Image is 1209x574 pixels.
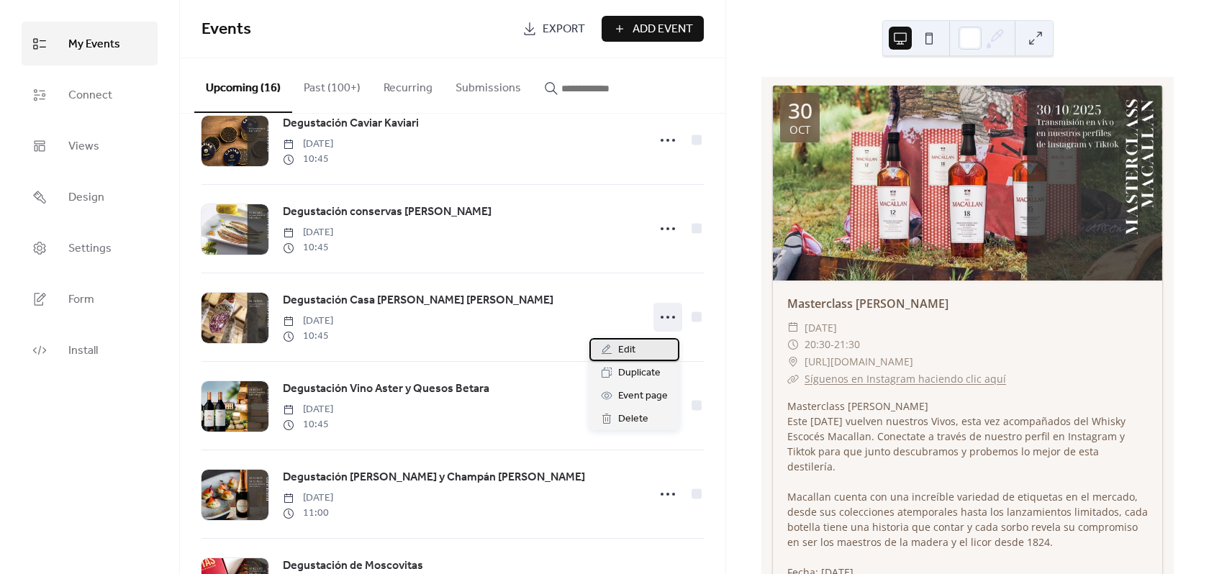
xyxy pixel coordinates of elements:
[68,340,98,362] span: Install
[283,240,333,255] span: 10:45
[283,152,333,167] span: 10:45
[22,175,158,219] a: Design
[22,277,158,321] a: Form
[633,21,693,38] span: Add Event
[283,468,585,487] a: Degustación [PERSON_NAME] y Champán [PERSON_NAME]
[283,137,333,152] span: [DATE]
[789,124,810,135] div: oct
[618,388,668,405] span: Event page
[283,203,492,222] a: Degustación conservas [PERSON_NAME]
[194,58,292,113] button: Upcoming (16)
[372,58,444,111] button: Recurring
[788,100,812,122] div: 30
[283,380,489,398] a: Degustación Vino Aster y Quesos Betara
[805,372,1006,386] a: Síguenos en Instagram haciendo clic aquí
[292,58,372,111] button: Past (100+)
[68,186,104,209] span: Design
[283,114,419,133] a: Degustación Caviar Kaviari
[283,314,333,329] span: [DATE]
[22,328,158,372] a: Install
[22,22,158,65] a: My Events
[22,73,158,117] a: Connect
[283,292,553,309] span: Degustación Casa [PERSON_NAME] [PERSON_NAME]
[68,33,120,55] span: My Events
[68,135,99,158] span: Views
[283,491,333,506] span: [DATE]
[787,370,799,388] div: ​
[283,469,585,486] span: Degustación [PERSON_NAME] y Champán [PERSON_NAME]
[618,365,661,382] span: Duplicate
[68,237,112,260] span: Settings
[283,506,333,521] span: 11:00
[787,336,799,353] div: ​
[283,381,489,398] span: Degustación Vino Aster y Quesos Betara
[283,291,553,310] a: Degustación Casa [PERSON_NAME] [PERSON_NAME]
[805,353,913,370] span: [URL][DOMAIN_NAME]
[68,288,94,311] span: Form
[283,115,419,132] span: Degustación Caviar Kaviari
[22,226,158,270] a: Settings
[512,16,596,42] a: Export
[830,336,834,353] span: -
[602,16,704,42] button: Add Event
[283,417,333,432] span: 10:45
[283,329,333,344] span: 10:45
[618,411,648,428] span: Delete
[444,58,533,111] button: Submissions
[787,296,948,311] a: Masterclass [PERSON_NAME]
[834,336,860,353] span: 21:30
[283,225,333,240] span: [DATE]
[22,124,158,168] a: Views
[201,14,251,45] span: Events
[543,21,585,38] span: Export
[805,336,830,353] span: 20:30
[787,319,799,337] div: ​
[283,204,492,221] span: Degustación conservas [PERSON_NAME]
[618,342,635,359] span: Edit
[283,402,333,417] span: [DATE]
[787,353,799,370] div: ​
[805,319,837,337] span: [DATE]
[68,84,112,106] span: Connect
